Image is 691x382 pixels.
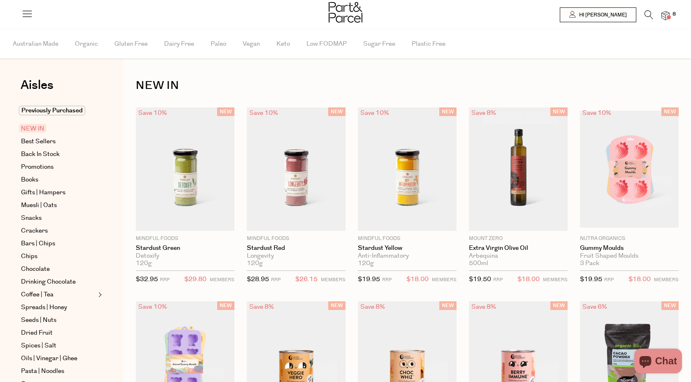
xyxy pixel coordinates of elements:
span: Books [21,175,38,185]
a: Seeds | Nuts [21,315,96,325]
span: $18.00 [628,274,651,285]
span: NEW [217,301,234,310]
span: Chocolate [21,264,50,274]
div: Save 8% [469,301,499,312]
span: Seeds | Nuts [21,315,56,325]
span: 3 Pack [580,260,599,267]
a: Gummy Moulds [580,245,679,252]
p: Mount Zero [469,235,568,242]
a: Books [21,175,96,185]
div: Detoxify [136,252,234,260]
span: $28.95 [247,275,269,284]
span: Dried Fruit [21,328,53,338]
div: Save 8% [247,301,276,312]
small: RRP [493,277,503,283]
a: Stardust Green [136,245,234,252]
a: Snacks [21,213,96,223]
span: NEW [328,107,345,116]
a: Muesli | Oats [21,200,96,210]
a: 8 [661,11,670,20]
a: Promotions [21,162,96,172]
span: NEW [550,107,568,116]
span: 120g [136,260,152,267]
span: NEW IN [19,124,46,133]
button: Expand/Collapse Coffee | Tea [96,290,102,300]
div: Save 10% [136,107,169,119]
a: Spices | Salt [21,341,96,351]
span: NEW [661,107,679,116]
span: $19.50 [469,275,491,284]
span: NEW [328,301,345,310]
span: Oils | Vinegar | Ghee [21,354,77,363]
small: MEMBERS [654,277,679,283]
span: Promotions [21,162,53,172]
span: Hi [PERSON_NAME] [577,12,627,19]
span: Previously Purchased [19,106,85,115]
div: Longevity [247,252,345,260]
a: Aisles [21,79,53,100]
small: RRP [271,277,281,283]
small: MEMBERS [432,277,457,283]
small: RRP [382,277,392,283]
p: Mindful Foods [136,235,234,242]
div: Save 8% [469,107,499,119]
img: Part&Parcel [329,2,362,23]
a: Drinking Chocolate [21,277,96,287]
span: Snacks [21,213,42,223]
img: Gummy Moulds [580,111,679,227]
span: 8 [670,11,678,18]
a: Coffee | Tea [21,290,96,300]
a: Crackers [21,226,96,236]
inbox-online-store-chat: Shopify online store chat [632,349,684,375]
span: Plastic Free [412,30,445,58]
span: 120g [247,260,263,267]
span: $19.95 [580,275,602,284]
span: 500ml [469,260,488,267]
span: Drinking Chocolate [21,277,76,287]
span: Organic [75,30,98,58]
span: Crackers [21,226,48,236]
span: $32.95 [136,275,158,284]
a: Pasta | Noodles [21,366,96,376]
span: Gifts | Hampers [21,188,65,198]
span: Best Sellers [21,137,56,147]
a: Previously Purchased [21,106,96,116]
div: Save 8% [358,301,387,312]
a: Extra Virgin Olive Oil [469,245,568,252]
a: Dried Fruit [21,328,96,338]
span: $19.95 [358,275,380,284]
a: Chips [21,252,96,261]
a: Stardust Yellow [358,245,457,252]
a: Gifts | Hampers [21,188,96,198]
span: Chips [21,252,37,261]
span: NEW [550,301,568,310]
div: Save 6% [580,301,610,312]
div: Anti-Inflammatory [358,252,457,260]
span: 120g [358,260,374,267]
span: $18.00 [406,274,429,285]
p: Mindful Foods [358,235,457,242]
span: Sugar Free [363,30,395,58]
a: Hi [PERSON_NAME] [560,7,636,22]
a: Spreads | Honey [21,303,96,312]
span: Coffee | Tea [21,290,53,300]
span: Australian Made [13,30,58,58]
div: Save 10% [136,301,169,312]
span: Gluten Free [114,30,148,58]
span: Paleo [211,30,226,58]
small: MEMBERS [210,277,234,283]
span: NEW [661,301,679,310]
a: Chocolate [21,264,96,274]
span: $29.80 [184,274,206,285]
div: Save 10% [580,107,614,119]
img: Stardust Green [136,107,234,231]
h1: NEW IN [136,76,679,95]
span: Dairy Free [164,30,194,58]
small: MEMBERS [321,277,345,283]
span: Aisles [21,76,53,94]
span: Pasta | Noodles [21,366,64,376]
a: Bars | Chips [21,239,96,249]
div: Arbequina [469,252,568,260]
div: Fruit Shaped Moulds [580,252,679,260]
span: NEW [217,107,234,116]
